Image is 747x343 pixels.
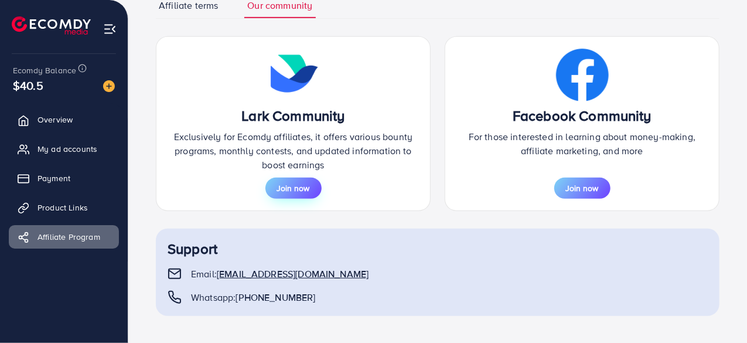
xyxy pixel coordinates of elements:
img: image [103,80,115,92]
img: menu [103,22,117,36]
iframe: Chat [697,290,738,334]
h3: Lark Community [241,107,344,124]
button: Join now [265,178,322,199]
span: Product Links [37,202,88,213]
img: icon contact [267,49,320,101]
p: Email: [191,267,369,281]
h3: Facebook Community [513,107,652,124]
span: My ad accounts [37,143,97,155]
span: [PHONE_NUMBER] [236,291,315,304]
a: Payment [9,167,119,190]
a: My ad accounts [9,137,119,161]
button: Join now [554,178,610,199]
span: Join now [277,182,310,194]
span: [EMAIL_ADDRESS][DOMAIN_NAME] [217,267,369,280]
span: Join now [566,182,599,194]
p: For those interested in learning about money-making, affiliate marketing, and more [457,130,707,158]
img: logo [12,16,91,35]
h3: Support [168,240,708,257]
span: $40.5 [13,77,43,94]
span: Overview [37,114,73,125]
a: Overview [9,108,119,131]
a: Affiliate Program [9,225,119,249]
span: Affiliate Program [37,231,100,243]
img: icon contact [556,49,609,101]
p: Exclusively for Ecomdy affiliates, it offers various bounty programs, monthly contests, and updat... [168,130,418,172]
span: Ecomdy Balance [13,64,76,76]
p: Whatsapp: [191,290,316,304]
span: Payment [37,172,70,184]
a: Product Links [9,196,119,219]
